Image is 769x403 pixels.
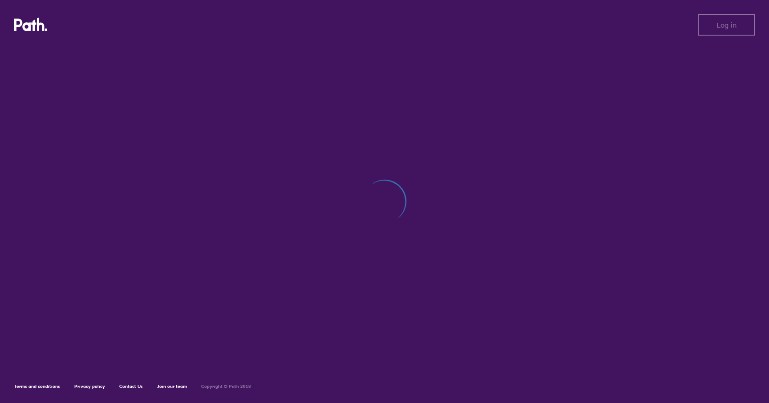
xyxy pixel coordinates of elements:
[119,383,143,389] a: Contact Us
[157,383,187,389] a: Join our team
[698,14,755,36] button: Log in
[716,21,737,29] span: Log in
[14,383,60,389] a: Terms and conditions
[74,383,105,389] a: Privacy policy
[201,384,251,389] h6: Copyright © Path 2018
